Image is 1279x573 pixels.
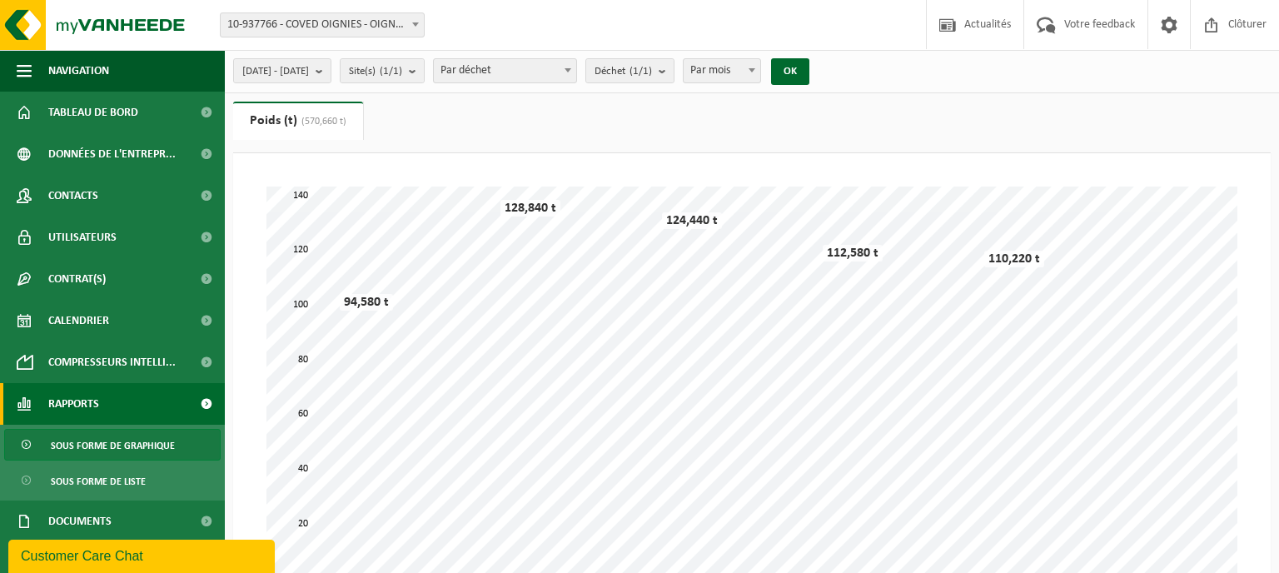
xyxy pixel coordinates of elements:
[51,430,175,461] span: Sous forme de graphique
[48,501,112,542] span: Documents
[233,102,363,140] a: Poids (t)
[4,465,221,496] a: Sous forme de liste
[433,58,577,83] span: Par déchet
[823,245,883,262] div: 112,580 t
[349,59,402,84] span: Site(s)
[48,217,117,258] span: Utilisateurs
[48,341,176,383] span: Compresseurs intelli...
[48,258,106,300] span: Contrat(s)
[242,59,309,84] span: [DATE] - [DATE]
[340,58,425,83] button: Site(s)(1/1)
[380,66,402,77] count: (1/1)
[684,59,761,82] span: Par mois
[771,58,809,85] button: OK
[48,92,138,133] span: Tableau de bord
[500,200,560,217] div: 128,840 t
[221,13,424,37] span: 10-937766 - COVED OIGNIES - OIGNIES
[585,58,674,83] button: Déchet(1/1)
[683,58,762,83] span: Par mois
[4,429,221,461] a: Sous forme de graphique
[220,12,425,37] span: 10-937766 - COVED OIGNIES - OIGNIES
[233,58,331,83] button: [DATE] - [DATE]
[662,212,722,229] div: 124,440 t
[48,133,176,175] span: Données de l'entrepr...
[48,50,109,92] span: Navigation
[630,66,652,77] count: (1/1)
[340,294,393,311] div: 94,580 t
[51,466,146,497] span: Sous forme de liste
[984,251,1044,267] div: 110,220 t
[297,117,346,127] span: (570,660 t)
[48,383,99,425] span: Rapports
[8,536,278,573] iframe: chat widget
[434,59,576,82] span: Par déchet
[595,59,652,84] span: Déchet
[48,175,98,217] span: Contacts
[48,300,109,341] span: Calendrier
